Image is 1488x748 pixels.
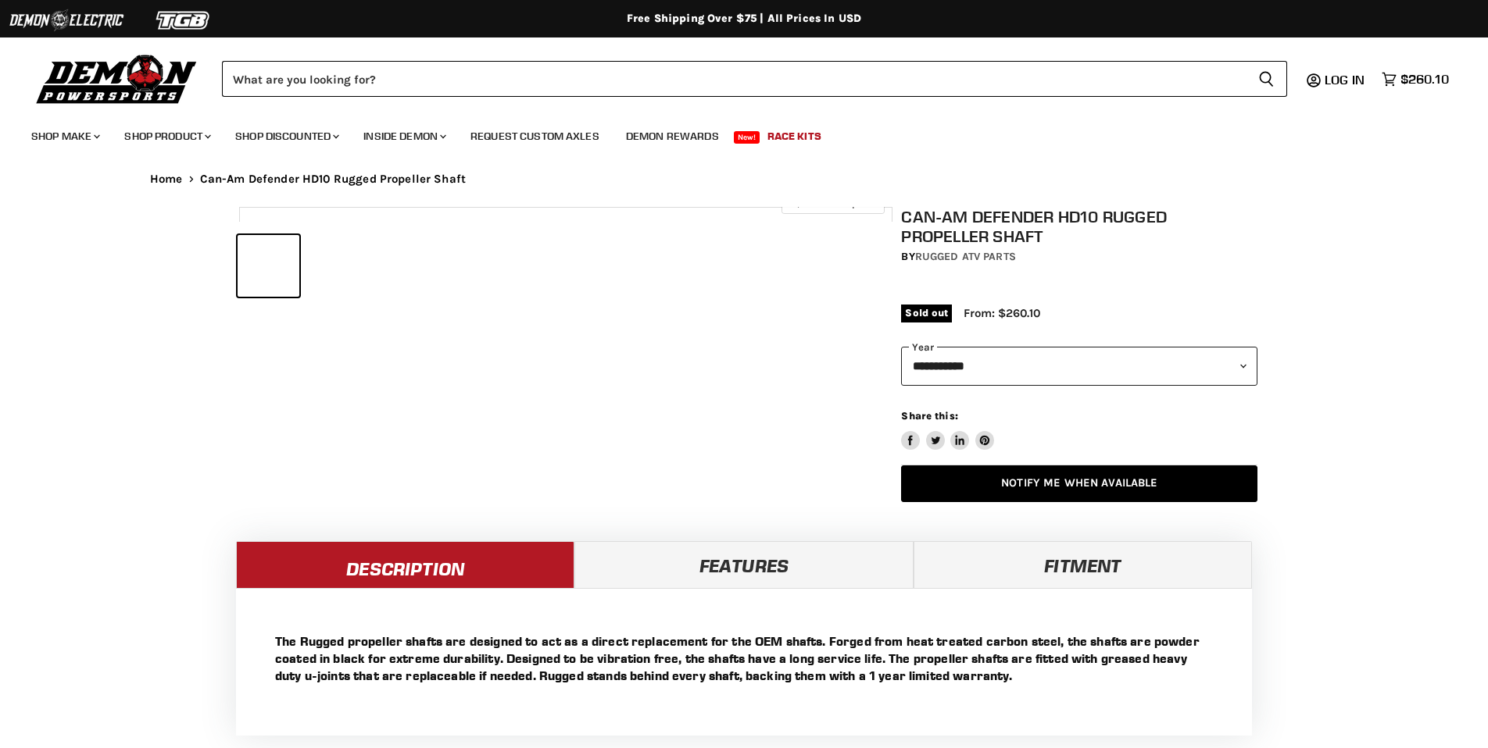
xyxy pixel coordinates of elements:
[915,250,1016,263] a: Rugged ATV Parts
[1246,61,1287,97] button: Search
[914,541,1252,588] a: Fitment
[901,347,1257,385] select: year
[8,5,125,35] img: Demon Electric Logo 2
[789,197,876,208] span: Click to expand
[125,5,242,35] img: TGB Logo 2
[119,173,1369,186] nav: Breadcrumbs
[901,465,1257,502] a: Notify Me When Available
[964,306,1040,320] span: From: $260.10
[222,61,1287,97] form: Product
[20,120,109,152] a: Shop Make
[756,120,833,152] a: Race Kits
[1400,72,1449,87] span: $260.10
[901,410,957,422] span: Share this:
[901,207,1257,246] h1: Can-Am Defender HD10 Rugged Propeller Shaft
[614,120,731,152] a: Demon Rewards
[200,173,466,186] span: Can-Am Defender HD10 Rugged Propeller Shaft
[901,305,952,322] span: Sold out
[734,131,760,144] span: New!
[275,632,1213,684] p: The Rugged propeller shafts are designed to act as a direct replacement for the OEM shafts. Forge...
[459,120,611,152] a: Request Custom Axles
[222,61,1246,97] input: Search
[119,12,1369,26] div: Free Shipping Over $75 | All Prices In USD
[31,51,202,106] img: Demon Powersports
[113,120,220,152] a: Shop Product
[224,120,349,152] a: Shop Discounted
[901,409,994,451] aside: Share this:
[574,541,913,588] a: Features
[20,114,1445,152] ul: Main menu
[1318,73,1374,87] a: Log in
[352,120,456,152] a: Inside Demon
[236,541,574,588] a: Description
[1325,72,1365,87] span: Log in
[150,173,183,186] a: Home
[238,235,299,297] button: IMAGE thumbnail
[1374,68,1457,91] a: $260.10
[901,248,1257,265] div: by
